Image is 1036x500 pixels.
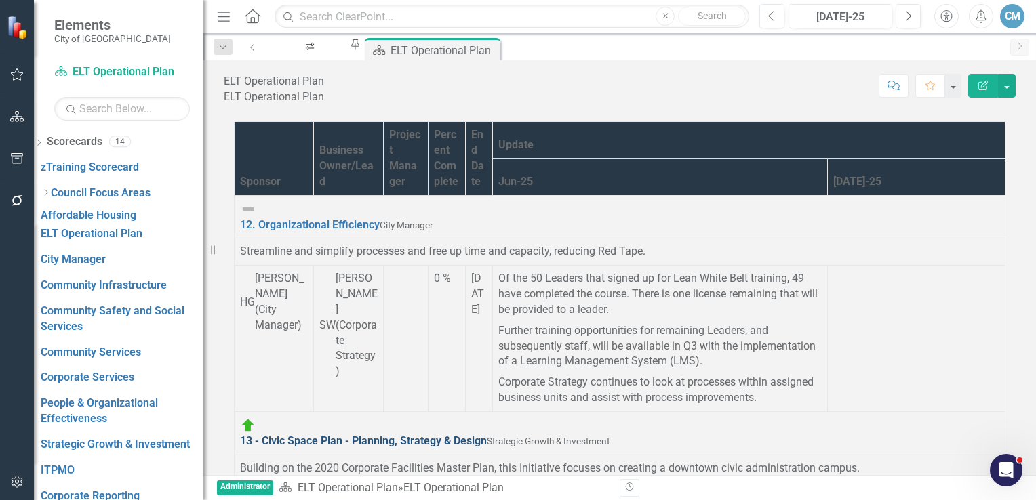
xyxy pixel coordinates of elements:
[279,480,610,496] div: »
[391,42,497,59] div: ELT Operational Plan
[41,252,106,268] a: City Manager
[789,4,892,28] button: [DATE]-25
[47,134,102,150] a: Scorecards
[487,436,610,446] span: Strategic Growth & Investment
[255,271,308,333] div: [PERSON_NAME] (City Manager)
[51,186,151,201] a: Council Focus Areas
[240,201,256,217] img: Not Defined
[240,245,645,257] span: Streamline and simplify processes and free up time and capacity, reducing Red Tape.
[833,174,999,190] div: [DATE]-25
[235,238,1005,266] td: Double-Click to Edit
[235,195,1005,238] td: Double-Click to Edit Right Click for Context Menu
[41,304,203,335] a: Community Safety and Social Services
[990,454,1022,486] iframe: Intercom live chat
[698,10,727,21] span: Search
[466,266,492,412] td: Double-Click to Edit
[109,136,131,148] div: 14
[498,138,999,153] div: Update
[471,272,484,316] span: [DATE]
[389,127,422,189] div: Project Manager
[235,412,1005,455] td: Double-Click to Edit Right Click for Context Menu
[403,481,504,494] div: ELT Operational Plan
[492,266,828,412] td: Double-Click to Edit
[54,97,190,121] input: Search Below...
[279,51,336,68] div: My Workspace
[266,38,348,55] a: My Workspace
[54,17,171,33] span: Elements
[434,127,460,189] div: Percent Complete
[224,89,324,105] div: ELT Operational Plan
[41,278,167,293] a: Community Infrastructure
[498,271,822,320] p: Of the 50 Leaders that signed up for Lean White Belt training, 49 have completed the course. Ther...
[384,266,429,412] td: Double-Click to Edit
[240,417,256,434] img: On Target
[498,174,822,190] div: Jun-25
[41,209,136,222] a: Affordable Housing
[434,271,460,287] div: 0 %
[41,160,139,175] a: zTraining Scorecard
[6,14,32,40] img: ClearPoint Strategy
[380,220,433,230] span: City Manager
[319,143,378,190] div: Business Owner/Lead
[298,481,398,494] a: ELT Operational Plan
[319,318,336,333] div: SW
[240,434,487,447] a: 13 - Civic Space Plan - Planning, Strategy & Design
[41,437,190,453] a: Strategic Growth & Investment
[41,345,141,360] a: Community Services
[54,64,190,80] a: ELT Operational Plan
[275,5,749,28] input: Search ClearPoint...
[41,226,142,242] a: ELT Operational Plan
[314,266,384,412] td: Double-Click to Edit
[240,218,380,231] a: 12. Organizational Efficiency
[678,7,746,26] button: Search
[240,174,308,190] div: Sponsor
[1000,4,1024,28] button: CM
[235,266,314,412] td: Double-Click to Edit
[235,455,1005,482] td: Double-Click to Edit
[828,266,1005,412] td: Double-Click to Edit
[54,33,171,44] small: City of [GEOGRAPHIC_DATA]
[41,463,75,478] a: ITPMO
[793,9,888,25] div: [DATE]-25
[41,370,134,386] a: Corporate Services
[471,127,486,189] div: End Date
[217,480,273,496] span: Administrator
[224,74,324,89] div: ELT Operational Plan
[240,295,255,310] div: HG
[428,266,465,412] td: Double-Click to Edit
[240,461,860,474] span: Building on the 2020 Corporate Facilities Master Plan, this Initiative focuses on creating a down...
[336,271,378,379] div: [PERSON_NAME] (Corporate Strategy)
[498,372,822,406] p: Corporate Strategy continues to look at processes within assigned business units and assist with ...
[498,320,822,373] p: Further training opportunities for remaining Leaders, and subsequently staff, will be available i...
[41,396,203,427] a: People & Organizational Effectiveness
